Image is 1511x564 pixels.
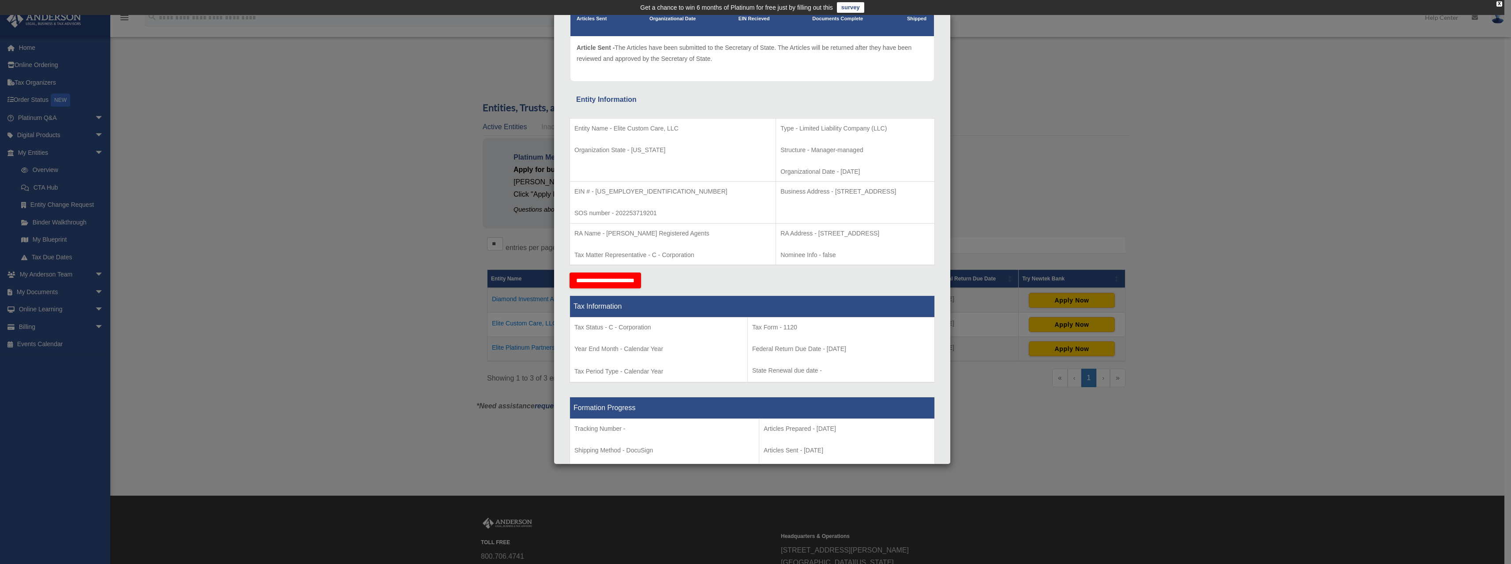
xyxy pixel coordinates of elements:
[752,365,930,376] p: State Renewal due date -
[1496,1,1502,7] div: close
[570,317,748,383] td: Tax Period Type - Calendar Year
[640,2,833,13] div: Get a chance to win 6 months of Platinum for free just by filling out this
[574,123,771,134] p: Entity Name - Elite Custom Care, LLC
[649,15,696,23] p: Organizational Date
[780,145,930,156] p: Structure - Manager-managed
[739,15,770,23] p: EIN Recieved
[574,228,771,239] p: RA Name - [PERSON_NAME] Registered Agents
[574,145,771,156] p: Organization State - [US_STATE]
[574,445,754,456] p: Shipping Method - DocuSign
[812,15,863,23] p: Documents Complete
[764,445,930,456] p: Articles Sent - [DATE]
[577,44,615,51] span: Article Sent -
[574,208,771,219] p: SOS number - 202253719201
[574,250,771,261] p: Tax Matter Representative - C - Corporation
[576,93,928,106] div: Entity Information
[574,322,743,333] p: Tax Status - C - Corporation
[570,397,935,419] th: Formation Progress
[577,42,928,64] p: The Articles have been submitted to the Secretary of State. The Articles will be returned after t...
[780,186,930,197] p: Business Address - [STREET_ADDRESS]
[752,322,930,333] p: Tax Form - 1120
[752,344,930,355] p: Federal Return Due Date - [DATE]
[780,166,930,177] p: Organizational Date - [DATE]
[577,15,607,23] p: Articles Sent
[780,250,930,261] p: Nominee Info - false
[780,123,930,134] p: Type - Limited Liability Company (LLC)
[837,2,864,13] a: survey
[574,186,771,197] p: EIN # - [US_EMPLOYER_IDENTIFICATION_NUMBER]
[574,344,743,355] p: Year End Month - Calendar Year
[764,423,930,434] p: Articles Prepared - [DATE]
[570,296,935,317] th: Tax Information
[906,15,928,23] p: Shipped
[780,228,930,239] p: RA Address - [STREET_ADDRESS]
[574,423,754,434] p: Tracking Number -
